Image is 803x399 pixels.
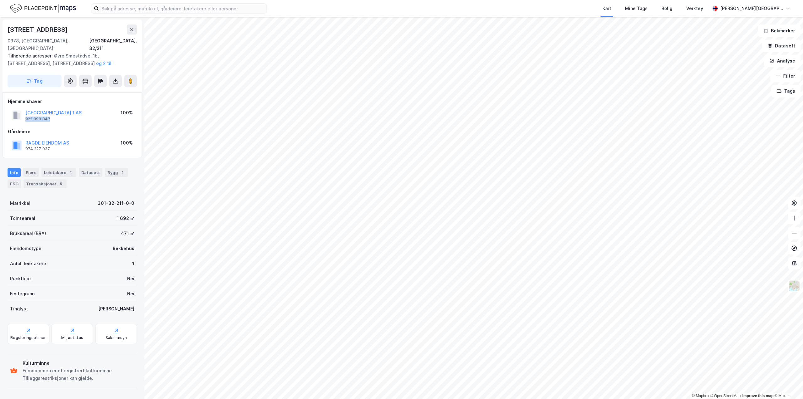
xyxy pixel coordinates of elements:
div: 922 898 847 [25,117,50,122]
div: 100% [121,139,133,147]
div: 1 692 ㎡ [117,215,134,222]
div: Bygg [105,168,128,177]
a: Mapbox [692,394,709,398]
div: Eiere [23,168,39,177]
div: [GEOGRAPHIC_DATA], 32/211 [89,37,137,52]
div: Leietakere [41,168,76,177]
div: [PERSON_NAME] [98,305,134,313]
div: Festegrunn [10,290,35,298]
div: Transaksjoner [24,179,67,188]
button: Bokmerker [758,25,800,37]
div: Punktleie [10,275,31,282]
div: 1 [119,169,126,176]
div: 1 [67,169,74,176]
div: Antall leietakere [10,260,46,267]
button: Analyse [764,55,800,67]
div: 974 227 037 [25,146,50,151]
img: Z [788,280,800,292]
div: 301-32-211-0-0 [98,199,134,207]
div: Tinglyst [10,305,28,313]
div: Saksinnsyn [105,335,127,340]
div: Info [8,168,21,177]
button: Datasett [762,40,800,52]
div: Bolig [661,5,672,12]
div: 0378, [GEOGRAPHIC_DATA], [GEOGRAPHIC_DATA] [8,37,89,52]
div: Hjemmelshaver [8,98,137,105]
div: Kart [602,5,611,12]
div: [STREET_ADDRESS] [8,25,69,35]
div: Øvre Smestadvei 1b, [STREET_ADDRESS], [STREET_ADDRESS] [8,52,132,67]
button: Filter [770,70,800,82]
div: Miljøstatus [61,335,83,340]
iframe: Chat Widget [772,369,803,399]
div: Nei [127,290,134,298]
div: Reguleringsplaner [10,335,46,340]
img: logo.f888ab2527a4732fd821a326f86c7f29.svg [10,3,76,14]
div: Rekkehus [113,245,134,252]
div: Nei [127,275,134,282]
div: Eiendomstype [10,245,41,252]
div: [PERSON_NAME][GEOGRAPHIC_DATA] [720,5,783,12]
div: Mine Tags [625,5,648,12]
div: Bruksareal (BRA) [10,230,46,237]
div: ESG [8,179,21,188]
div: Datasett [79,168,102,177]
div: Verktøy [686,5,703,12]
button: Tags [771,85,800,97]
div: 5 [58,181,64,187]
span: Tilhørende adresser: [8,53,54,58]
button: Tag [8,75,62,87]
div: Gårdeiere [8,128,137,135]
div: Kulturminne [23,359,134,367]
div: Tomteareal [10,215,35,222]
input: Søk på adresse, matrikkel, gårdeiere, leietakere eller personer [99,4,267,13]
div: 100% [121,109,133,117]
a: OpenStreetMap [710,394,741,398]
div: 471 ㎡ [121,230,134,237]
div: 1 [132,260,134,267]
a: Improve this map [742,394,773,398]
div: Eiendommen er et registrert kulturminne. Tilleggsrestriksjoner kan gjelde. [23,367,134,382]
div: Matrikkel [10,199,30,207]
